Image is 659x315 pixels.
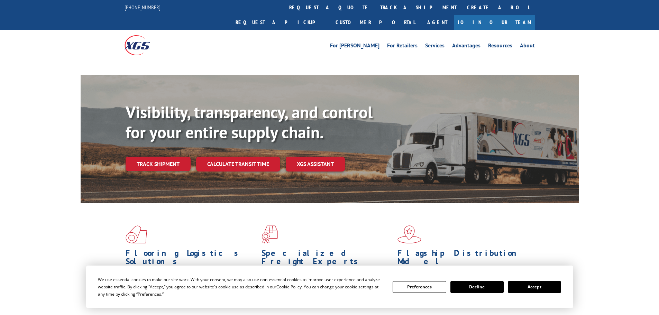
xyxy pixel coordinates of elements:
[276,284,302,290] span: Cookie Policy
[454,15,535,30] a: Join Our Team
[126,249,256,269] h1: Flooring Logistics Solutions
[452,43,480,50] a: Advantages
[387,43,418,50] a: For Retailers
[397,225,421,243] img: xgs-icon-flagship-distribution-model-red
[138,291,161,297] span: Preferences
[393,281,446,293] button: Preferences
[126,157,191,171] a: Track shipment
[425,43,445,50] a: Services
[508,281,561,293] button: Accept
[488,43,512,50] a: Resources
[450,281,504,293] button: Decline
[126,101,373,143] b: Visibility, transparency, and control for your entire supply chain.
[262,249,392,269] h1: Specialized Freight Experts
[98,276,384,298] div: We use essential cookies to make our site work. With your consent, we may also use non-essential ...
[330,15,420,30] a: Customer Portal
[196,157,280,172] a: Calculate transit time
[262,225,278,243] img: xgs-icon-focused-on-flooring-red
[420,15,454,30] a: Agent
[286,157,345,172] a: XGS ASSISTANT
[330,43,379,50] a: For [PERSON_NAME]
[126,225,147,243] img: xgs-icon-total-supply-chain-intelligence-red
[125,4,161,11] a: [PHONE_NUMBER]
[520,43,535,50] a: About
[86,266,573,308] div: Cookie Consent Prompt
[230,15,330,30] a: Request a pickup
[397,249,528,269] h1: Flagship Distribution Model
